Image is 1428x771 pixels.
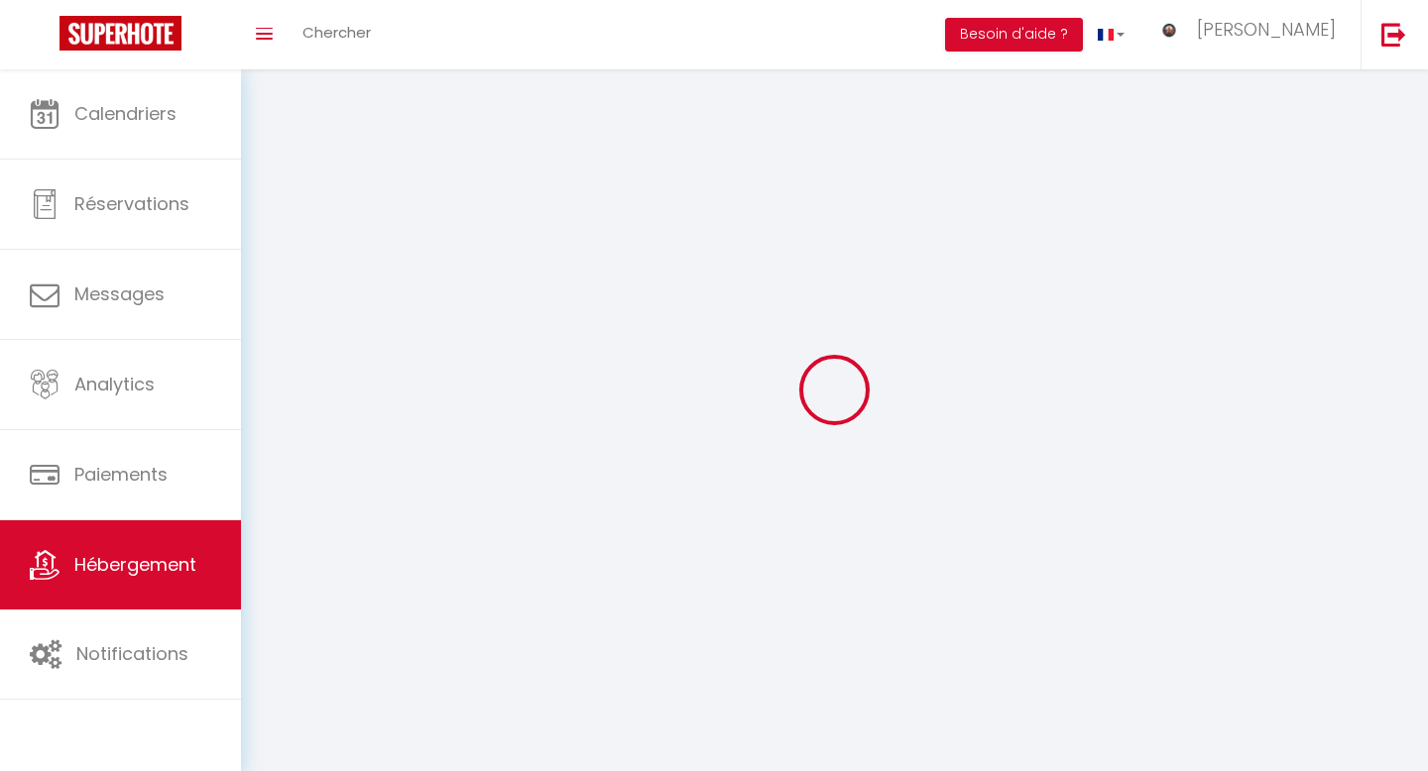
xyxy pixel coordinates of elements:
[945,18,1083,52] button: Besoin d'aide ?
[74,462,168,487] span: Paiements
[1154,20,1184,40] img: ...
[74,552,196,577] span: Hébergement
[1381,22,1406,47] img: logout
[74,191,189,216] span: Réservations
[302,22,371,43] span: Chercher
[59,16,181,51] img: Super Booking
[76,641,188,666] span: Notifications
[74,281,165,306] span: Messages
[1197,17,1336,42] span: [PERSON_NAME]
[74,101,177,126] span: Calendriers
[74,372,155,396] span: Analytics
